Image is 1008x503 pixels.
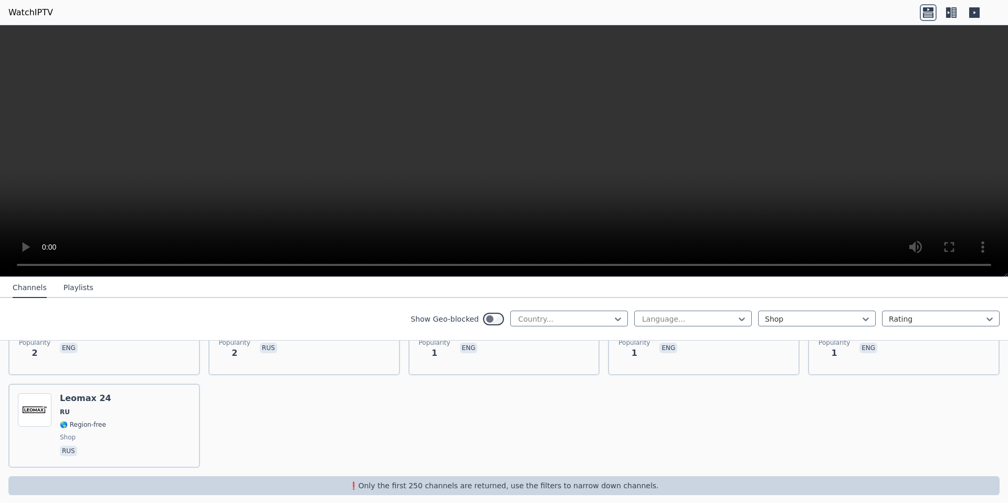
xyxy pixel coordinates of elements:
span: 1 [832,347,837,360]
span: 2 [31,347,37,360]
p: rus [260,343,277,353]
span: shop [60,433,76,442]
span: 2 [232,347,237,360]
span: 1 [632,347,637,360]
span: Popularity [219,338,250,347]
p: rus [60,446,77,456]
span: 1 [432,347,437,360]
p: eng [460,343,478,353]
p: eng [859,343,877,353]
p: eng [659,343,677,353]
label: Show Geo-blocked [411,314,479,324]
span: 🌎 Region-free [60,420,106,429]
h6: Leomax 24 [60,393,111,404]
span: Popularity [419,338,450,347]
p: ❗️Only the first 250 channels are returned, use the filters to narrow down channels. [13,480,995,491]
span: Popularity [19,338,50,347]
span: Popularity [618,338,650,347]
a: WatchIPTV [8,6,53,19]
button: Playlists [64,278,93,298]
span: Popularity [818,338,850,347]
button: Channels [13,278,47,298]
img: Leomax 24 [18,393,51,427]
span: RU [60,408,70,416]
p: eng [60,343,78,353]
